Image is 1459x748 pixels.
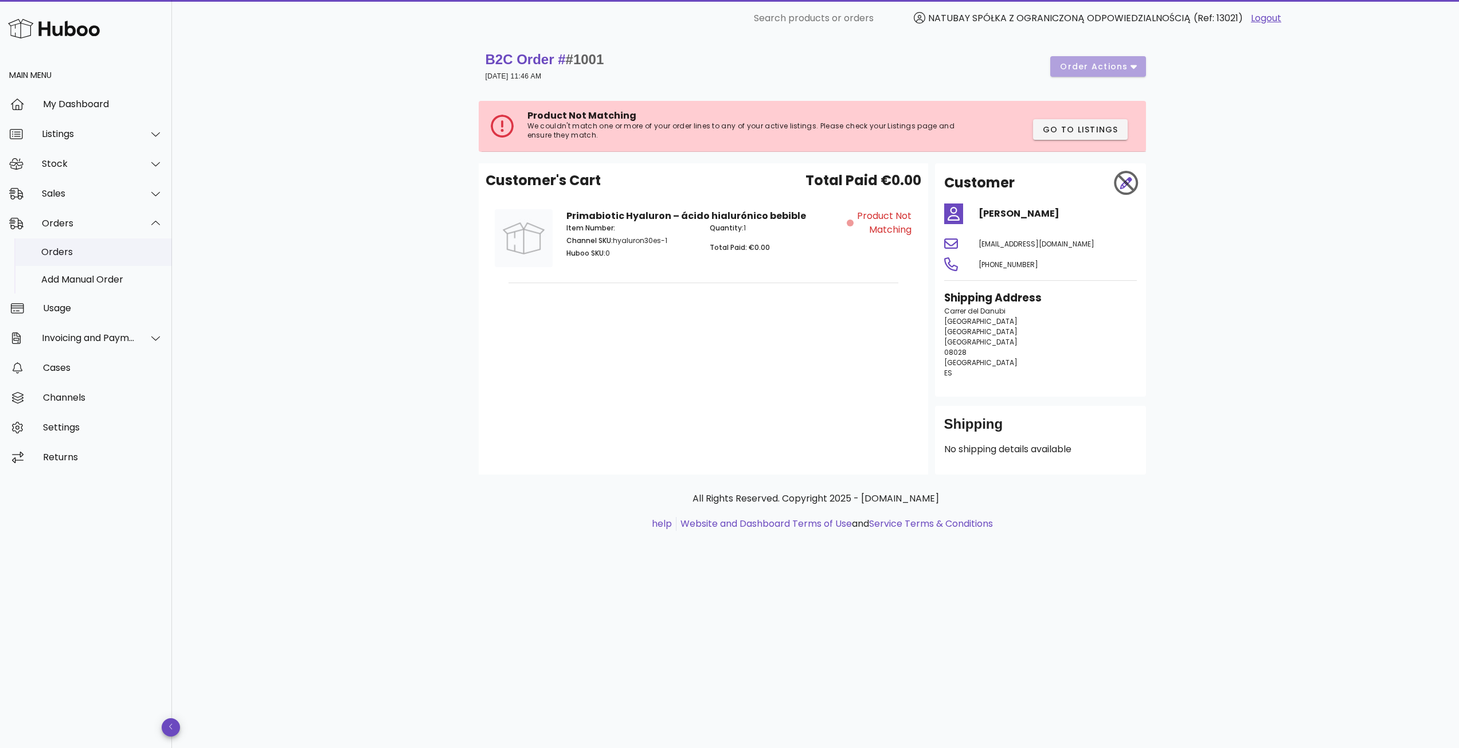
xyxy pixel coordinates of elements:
[42,188,135,199] div: Sales
[710,242,770,252] span: Total Paid: €0.00
[566,223,615,233] span: Item Number:
[495,209,553,267] img: Product Image
[944,327,1018,336] span: [GEOGRAPHIC_DATA]
[652,517,672,530] a: help
[869,517,993,530] a: Service Terms & Conditions
[944,337,1018,347] span: [GEOGRAPHIC_DATA]
[42,218,135,229] div: Orders
[1042,124,1118,136] span: Go to Listings
[805,170,921,191] span: Total Paid €0.00
[710,223,744,233] span: Quantity:
[41,246,163,257] div: Orders
[1033,119,1128,140] button: Go to Listings
[1194,11,1243,25] span: (Ref: 13021)
[944,415,1137,442] div: Shipping
[488,492,1144,506] p: All Rights Reserved. Copyright 2025 - [DOMAIN_NAME]
[8,16,100,41] img: Huboo Logo
[566,236,697,246] p: hyaluron30es-1
[42,158,135,169] div: Stock
[944,368,952,378] span: ES
[944,358,1018,367] span: [GEOGRAPHIC_DATA]
[856,209,912,237] span: Product Not Matching
[566,248,605,258] span: Huboo SKU:
[486,170,601,191] span: Customer's Cart
[42,332,135,343] div: Invoicing and Payments
[43,303,163,314] div: Usage
[42,128,135,139] div: Listings
[944,306,1006,316] span: Carrer del Danubi
[680,517,852,530] a: Website and Dashboard Terms of Use
[43,452,163,463] div: Returns
[566,248,697,259] p: 0
[41,274,163,285] div: Add Manual Order
[710,223,840,233] p: 1
[43,362,163,373] div: Cases
[979,260,1038,269] span: [PHONE_NUMBER]
[566,236,613,245] span: Channel SKU:
[944,442,1137,456] p: No shipping details available
[527,122,977,140] p: We couldn't match one or more of your order lines to any of your active listings. Please check yo...
[43,422,163,433] div: Settings
[566,209,806,222] strong: Primabiotic Hyaluron – ácido hialurónico bebible
[676,517,993,531] li: and
[979,207,1137,221] h4: [PERSON_NAME]
[43,392,163,403] div: Channels
[1251,11,1281,25] a: Logout
[486,72,542,80] small: [DATE] 11:46 AM
[944,173,1015,193] h2: Customer
[944,347,967,357] span: 08028
[527,109,636,122] span: Product Not Matching
[944,290,1137,306] h3: Shipping Address
[566,52,604,67] span: #1001
[928,11,1191,25] span: NATUBAY SPÓŁKA Z OGRANICZONĄ ODPOWIEDZIALNOŚCIĄ
[979,239,1094,249] span: [EMAIL_ADDRESS][DOMAIN_NAME]
[43,99,163,109] div: My Dashboard
[944,316,1018,326] span: [GEOGRAPHIC_DATA]
[486,52,604,67] strong: B2C Order #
